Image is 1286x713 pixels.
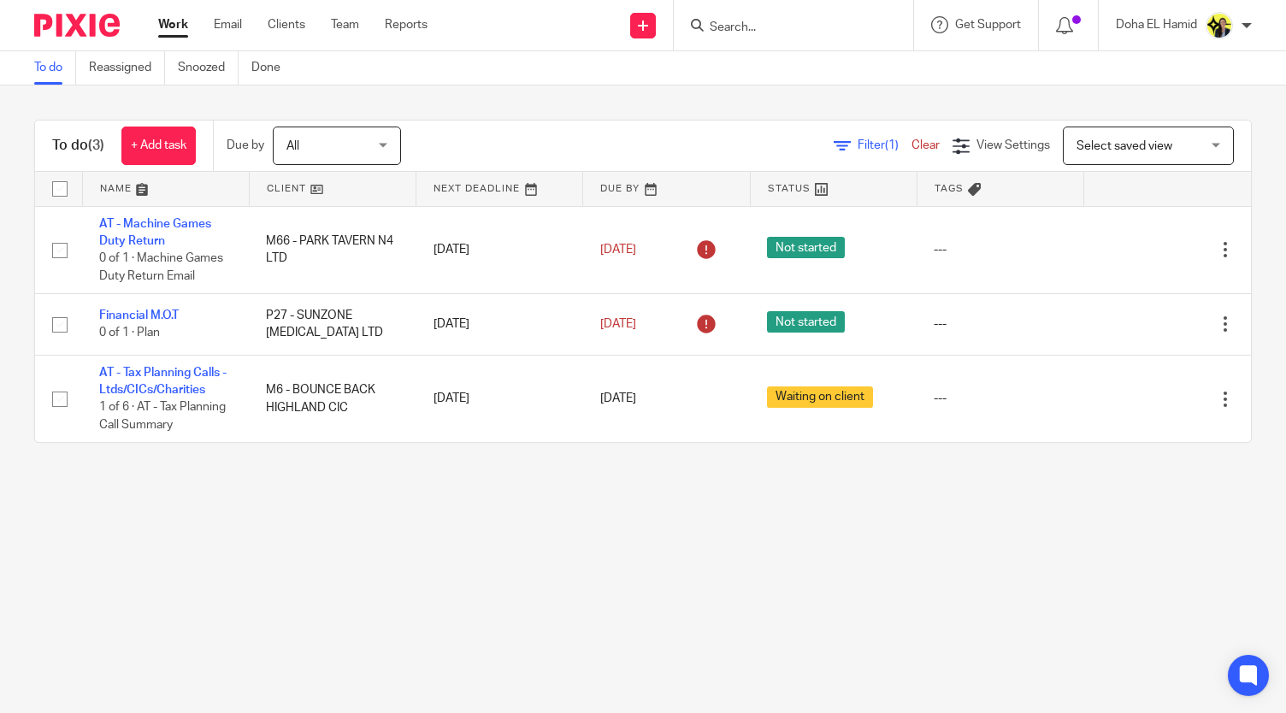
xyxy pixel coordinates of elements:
[99,327,160,339] span: 0 of 1 · Plan
[600,393,636,405] span: [DATE]
[955,19,1021,31] span: Get Support
[178,51,239,85] a: Snoozed
[911,139,940,151] a: Clear
[52,137,104,155] h1: To do
[934,241,1066,258] div: ---
[1206,12,1233,39] img: Doha-Starbridge.jpg
[935,184,964,193] span: Tags
[934,390,1066,407] div: ---
[600,318,636,330] span: [DATE]
[121,127,196,165] a: + Add task
[416,294,583,355] td: [DATE]
[767,237,845,258] span: Not started
[34,51,76,85] a: To do
[88,138,104,152] span: (3)
[249,206,416,294] td: M66 - PARK TAVERN N4 LTD
[99,252,223,282] span: 0 of 1 · Machine Games Duty Return Email
[858,139,911,151] span: Filter
[99,367,227,396] a: AT - Tax Planning Calls - Ltds/CICs/Charities
[416,206,583,294] td: [DATE]
[89,51,165,85] a: Reassigned
[1116,16,1197,33] p: Doha EL Hamid
[1077,140,1172,152] span: Select saved view
[976,139,1050,151] span: View Settings
[268,16,305,33] a: Clients
[416,355,583,442] td: [DATE]
[99,218,211,247] a: AT - Machine Games Duty Return
[331,16,359,33] a: Team
[286,140,299,152] span: All
[99,309,179,321] a: Financial M.O.T
[385,16,428,33] a: Reports
[251,51,293,85] a: Done
[600,244,636,256] span: [DATE]
[227,137,264,154] p: Due by
[708,21,862,36] input: Search
[34,14,120,37] img: Pixie
[214,16,242,33] a: Email
[767,311,845,333] span: Not started
[934,315,1066,333] div: ---
[767,386,873,408] span: Waiting on client
[249,355,416,442] td: M6 - BOUNCE BACK HIGHLAND CIC
[158,16,188,33] a: Work
[99,402,226,432] span: 1 of 6 · AT - Tax Planning Call Summary
[885,139,899,151] span: (1)
[249,294,416,355] td: P27 - SUNZONE [MEDICAL_DATA] LTD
